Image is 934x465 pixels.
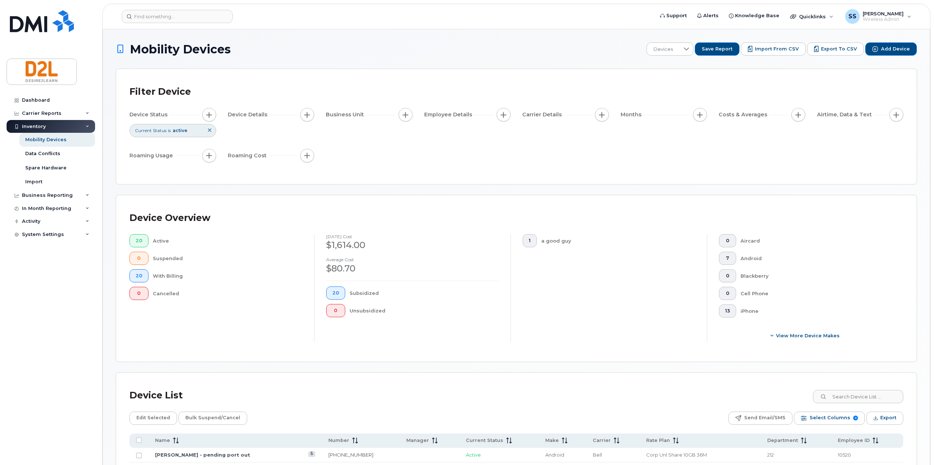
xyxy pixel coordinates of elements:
[129,287,148,300] button: 0
[168,127,171,134] span: is
[725,308,730,314] span: 13
[129,82,191,101] div: Filter Device
[466,452,481,458] span: Active
[350,286,499,300] div: Subsidized
[719,329,892,342] button: View More Device Makes
[328,452,373,458] a: [PHONE_NUMBER]
[173,128,187,133] span: active
[719,252,736,265] button: 7
[725,238,730,244] span: 0
[153,287,303,300] div: Cancelled
[813,390,903,403] input: Search Device List ...
[136,412,170,423] span: Edit Selected
[807,42,864,56] button: Export to CSV
[817,111,874,119] span: Airtime, Data & Text
[741,269,892,282] div: Blackberry
[406,437,429,444] span: Manager
[767,452,774,458] span: 212
[647,43,679,56] span: Devices
[326,234,499,239] h4: [DATE] cost
[646,437,670,444] span: Rate Plan
[744,412,786,423] span: Send Email/SMS
[776,332,840,339] span: View More Device Makes
[522,111,564,119] span: Carrier Details
[332,290,339,296] span: 20
[326,239,499,251] div: $1,614.00
[695,42,739,56] button: Save Report
[741,287,892,300] div: Cell Phone
[153,234,303,247] div: Active
[741,42,806,56] button: Import from CSV
[332,308,339,314] span: 0
[621,111,644,119] span: Months
[767,437,798,444] span: Department
[821,46,857,52] span: Export to CSV
[593,437,611,444] span: Carrier
[326,257,499,262] h4: Average cost
[155,437,170,444] span: Name
[866,412,903,425] button: Export
[719,304,736,318] button: 13
[719,111,769,119] span: Costs & Averages
[129,412,177,425] button: Edit Selected
[741,252,892,265] div: Android
[228,111,270,119] span: Device Details
[741,234,892,247] div: Aircard
[308,451,315,457] a: View Last Bill
[155,452,250,458] a: [PERSON_NAME] - pending port out
[838,437,870,444] span: Employee ID
[129,269,148,282] button: 20
[810,412,850,423] span: Select Columns
[794,412,865,425] button: Select Columns 9
[541,234,696,247] div: a good guy
[719,287,736,300] button: 0
[326,262,499,275] div: $80.70
[136,273,142,279] span: 20
[129,252,148,265] button: 0
[178,412,247,425] button: Bulk Suspend/Cancel
[136,238,142,244] span: 20
[129,386,183,405] div: Device List
[593,452,602,458] span: Bell
[129,111,170,119] span: Device Status
[228,152,269,160] span: Roaming Cost
[545,437,559,444] span: Make
[129,234,148,247] button: 20
[153,252,303,265] div: Suspended
[719,269,736,282] button: 0
[350,304,499,317] div: Unsubsidized
[136,290,142,296] span: 0
[728,412,792,425] button: Send Email/SMS
[725,273,730,279] span: 0
[881,46,910,52] span: Add Device
[865,42,917,56] button: Add Device
[466,437,503,444] span: Current Status
[136,255,142,261] span: 0
[129,209,210,228] div: Device Overview
[130,43,231,56] span: Mobility Devices
[523,234,537,247] button: 1
[702,46,732,52] span: Save Report
[129,152,175,160] span: Roaming Usage
[326,286,345,300] button: 20
[725,255,730,261] span: 7
[328,437,349,444] span: Number
[529,238,531,244] span: 1
[741,304,892,318] div: iPhone
[725,290,730,296] span: 0
[326,304,345,317] button: 0
[646,452,707,458] span: Corp Unl Share 10GB 36M
[838,452,851,458] span: 10520
[880,412,896,423] span: Export
[153,269,303,282] div: With Billing
[719,234,736,247] button: 0
[185,412,240,423] span: Bulk Suspend/Cancel
[755,46,799,52] span: Import from CSV
[853,416,858,420] span: 9
[545,452,564,458] span: Android
[424,111,474,119] span: Employee Details
[326,111,366,119] span: Business Unit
